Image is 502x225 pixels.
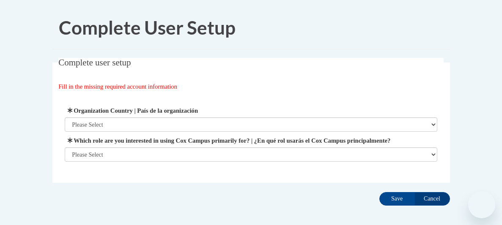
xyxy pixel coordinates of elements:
[59,16,236,38] span: Complete User Setup
[468,191,495,218] iframe: Button to launch messaging window
[58,83,177,90] span: Fill in the missing required account information
[65,106,437,115] label: Organization Country | País de la organización
[58,57,131,68] span: Complete user setup
[65,136,437,145] label: Which role are you interested in using Cox Campus primarily for? | ¿En qué rol usarás el Cox Camp...
[379,192,415,206] input: Save
[414,192,450,206] input: Cancel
